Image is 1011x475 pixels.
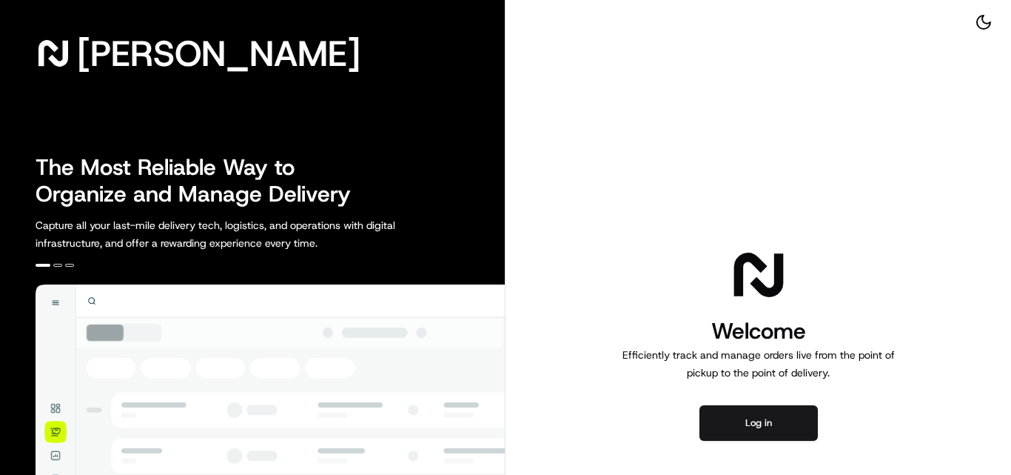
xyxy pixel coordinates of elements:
p: Capture all your last-mile delivery tech, logistics, and operations with digital infrastructure, ... [36,216,462,252]
span: [PERSON_NAME] [77,39,360,68]
h2: The Most Reliable Way to Organize and Manage Delivery [36,154,367,207]
button: Log in [699,405,818,441]
p: Efficiently track and manage orders live from the point of pickup to the point of delivery. [617,346,901,382]
h1: Welcome [617,316,901,346]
